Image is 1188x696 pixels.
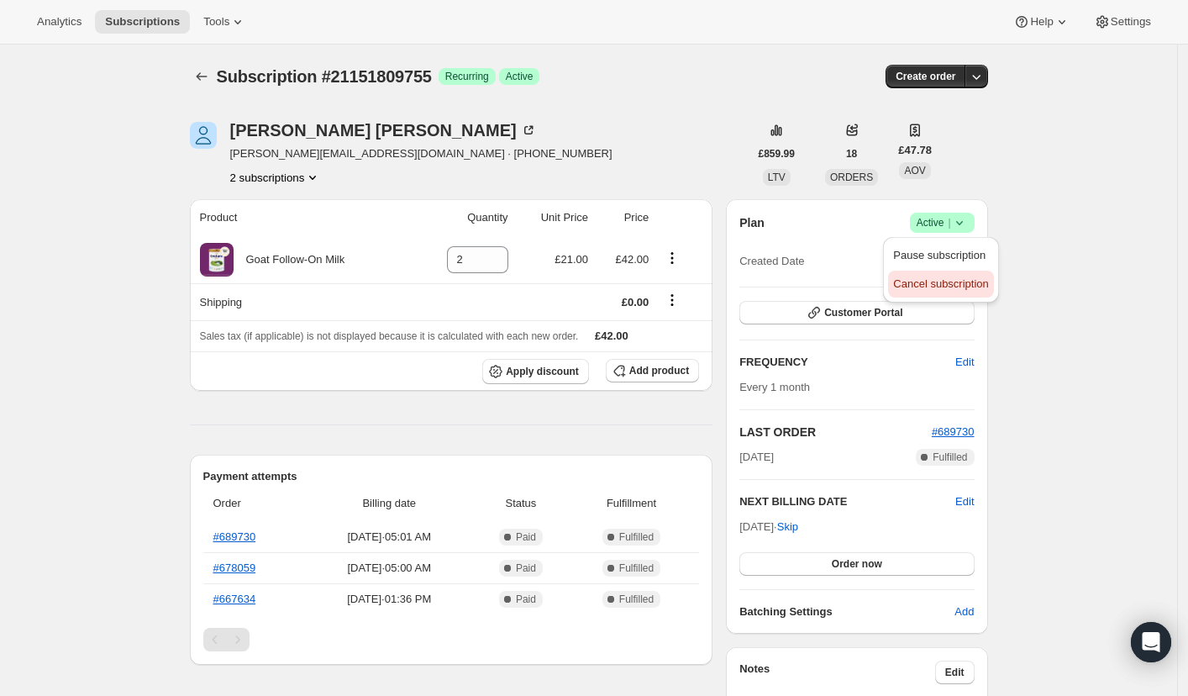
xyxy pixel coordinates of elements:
[659,249,686,267] button: Product actions
[888,242,993,269] button: Pause subscription
[886,65,965,88] button: Create order
[659,291,686,309] button: Shipping actions
[1111,15,1151,29] span: Settings
[846,147,857,161] span: 18
[739,214,765,231] h2: Plan
[945,666,965,679] span: Edit
[200,243,234,277] img: product img
[935,661,975,684] button: Edit
[203,628,700,651] nav: Pagination
[203,15,229,29] span: Tools
[836,142,867,166] button: 18
[193,10,256,34] button: Tools
[478,495,564,512] span: Status
[824,306,902,319] span: Customer Portal
[311,495,469,512] span: Billing date
[768,171,786,183] span: LTV
[759,147,795,161] span: £859.99
[190,65,213,88] button: Subscriptions
[933,451,967,464] span: Fulfilled
[574,495,689,512] span: Fulfillment
[1003,10,1080,34] button: Help
[739,449,774,466] span: [DATE]
[739,381,810,393] span: Every 1 month
[932,425,975,438] a: #689730
[482,359,589,384] button: Apply discount
[593,199,654,236] th: Price
[311,591,469,608] span: [DATE] · 01:36 PM
[413,199,513,236] th: Quantity
[955,493,974,510] button: Edit
[739,520,798,533] span: [DATE] ·
[1030,15,1053,29] span: Help
[203,485,306,522] th: Order
[516,530,536,544] span: Paid
[739,604,954,620] h6: Batching Settings
[917,214,968,231] span: Active
[516,593,536,606] span: Paid
[95,10,190,34] button: Subscriptions
[190,199,413,236] th: Product
[445,70,489,83] span: Recurring
[311,560,469,577] span: [DATE] · 05:00 AM
[904,165,925,177] span: AOV
[619,593,654,606] span: Fulfilled
[190,122,217,149] span: Sam Galloway
[105,15,180,29] span: Subscriptions
[955,354,974,371] span: Edit
[203,468,700,485] h2: Payment attempts
[898,142,932,159] span: £47.78
[1084,10,1161,34] button: Settings
[629,364,689,377] span: Add product
[200,330,579,342] span: Sales tax (if applicable) is not displayed because it is calculated with each new order.
[749,142,805,166] button: £859.99
[606,359,699,382] button: Add product
[230,169,322,186] button: Product actions
[739,301,974,324] button: Customer Portal
[893,277,988,290] span: Cancel subscription
[516,562,536,575] span: Paid
[506,365,579,378] span: Apply discount
[739,424,932,440] h2: LAST ORDER
[619,562,654,575] span: Fulfilled
[37,15,81,29] span: Analytics
[954,604,974,620] span: Add
[513,199,593,236] th: Unit Price
[213,562,256,574] a: #678059
[27,10,92,34] button: Analytics
[1131,622,1171,662] div: Open Intercom Messenger
[944,598,984,625] button: Add
[190,283,413,320] th: Shipping
[739,552,974,576] button: Order now
[739,354,955,371] h2: FREQUENCY
[893,249,986,261] span: Pause subscription
[830,171,873,183] span: ORDERS
[739,661,935,684] h3: Notes
[230,145,612,162] span: [PERSON_NAME][EMAIL_ADDRESS][DOMAIN_NAME] · [PHONE_NUMBER]
[767,514,808,540] button: Skip
[888,271,993,298] button: Cancel subscription
[234,251,345,268] div: Goat Follow-On Milk
[739,493,955,510] h2: NEXT BILLING DATE
[555,253,588,266] span: £21.00
[832,557,882,571] span: Order now
[777,519,798,535] span: Skip
[932,424,975,440] button: #689730
[217,67,432,86] span: Subscription #21151809755
[945,349,984,376] button: Edit
[739,253,804,270] span: Created Date
[213,530,256,543] a: #689730
[595,330,628,342] span: £42.00
[616,253,649,266] span: £42.00
[896,70,955,83] span: Create order
[619,530,654,544] span: Fulfilled
[311,529,469,546] span: [DATE] · 05:01 AM
[622,296,649,308] span: £0.00
[230,122,537,139] div: [PERSON_NAME] [PERSON_NAME]
[213,593,256,605] a: #667634
[506,70,534,83] span: Active
[948,216,950,229] span: |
